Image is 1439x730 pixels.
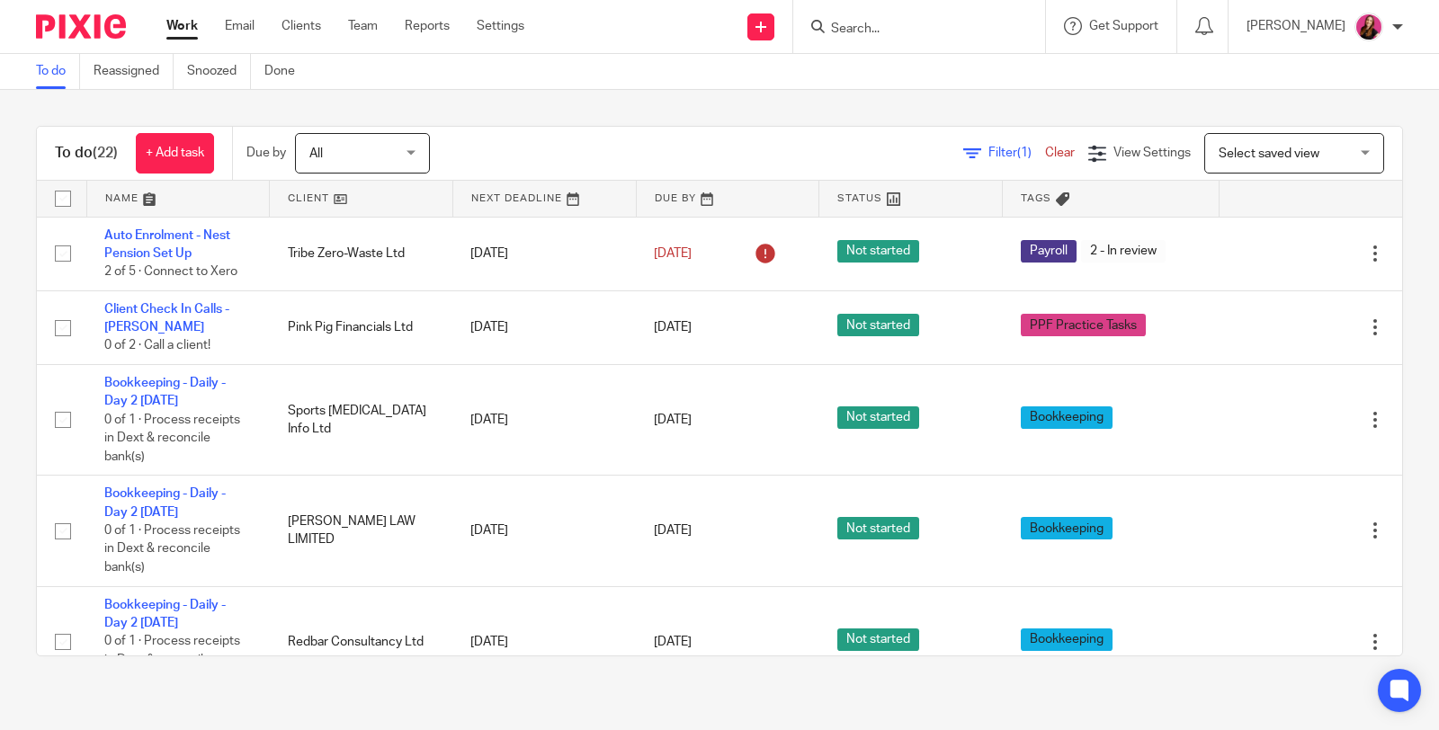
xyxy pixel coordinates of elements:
[1089,20,1158,32] span: Get Support
[1017,147,1032,159] span: (1)
[282,17,321,35] a: Clients
[93,146,118,160] span: (22)
[36,54,80,89] a: To do
[1021,406,1113,429] span: Bookkeeping
[270,364,453,475] td: Sports [MEDICAL_DATA] Info Ltd
[264,54,308,89] a: Done
[270,217,453,290] td: Tribe Zero-Waste Ltd
[270,586,453,697] td: Redbar Consultancy Ltd
[94,54,174,89] a: Reassigned
[246,144,286,162] p: Due by
[1247,17,1345,35] p: [PERSON_NAME]
[104,524,240,574] span: 0 of 1 · Process receipts in Dext & reconcile bank(s)
[837,628,919,651] span: Not started
[104,229,230,260] a: Auto Enrolment - Nest Pension Set Up
[654,636,692,648] span: [DATE]
[654,321,692,334] span: [DATE]
[1021,517,1113,539] span: Bookkeeping
[1021,240,1077,263] span: Payroll
[187,54,251,89] a: Snoozed
[1081,240,1166,263] span: 2 - In review
[654,524,692,537] span: [DATE]
[270,476,453,586] td: [PERSON_NAME] LAW LIMITED
[654,414,692,426] span: [DATE]
[477,17,524,35] a: Settings
[104,303,229,334] a: Client Check In Calls - [PERSON_NAME]
[829,22,991,38] input: Search
[452,290,636,364] td: [DATE]
[225,17,255,35] a: Email
[405,17,450,35] a: Reports
[104,265,237,278] span: 2 of 5 · Connect to Xero
[1113,147,1191,159] span: View Settings
[36,14,126,39] img: Pixie
[104,487,226,518] a: Bookkeeping - Daily - Day 2 [DATE]
[837,406,919,429] span: Not started
[1219,147,1319,160] span: Select saved view
[1021,193,1051,203] span: Tags
[988,147,1045,159] span: Filter
[55,144,118,163] h1: To do
[104,599,226,629] a: Bookkeeping - Daily - Day 2 [DATE]
[104,414,240,463] span: 0 of 1 · Process receipts in Dext & reconcile bank(s)
[104,340,210,352] span: 0 of 2 · Call a client!
[837,517,919,539] span: Not started
[452,364,636,475] td: [DATE]
[452,476,636,586] td: [DATE]
[104,377,226,407] a: Bookkeeping - Daily - Day 2 [DATE]
[104,636,240,685] span: 0 of 1 · Process receipts in Dext & reconcile bank(s)
[837,240,919,263] span: Not started
[348,17,378,35] a: Team
[166,17,198,35] a: Work
[1045,147,1075,159] a: Clear
[1354,13,1383,41] img: 21.png
[654,247,692,260] span: [DATE]
[309,147,323,160] span: All
[270,290,453,364] td: Pink Pig Financials Ltd
[1021,628,1113,651] span: Bookkeeping
[452,586,636,697] td: [DATE]
[1021,314,1146,336] span: PPF Practice Tasks
[837,314,919,336] span: Not started
[452,217,636,290] td: [DATE]
[136,133,214,174] a: + Add task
